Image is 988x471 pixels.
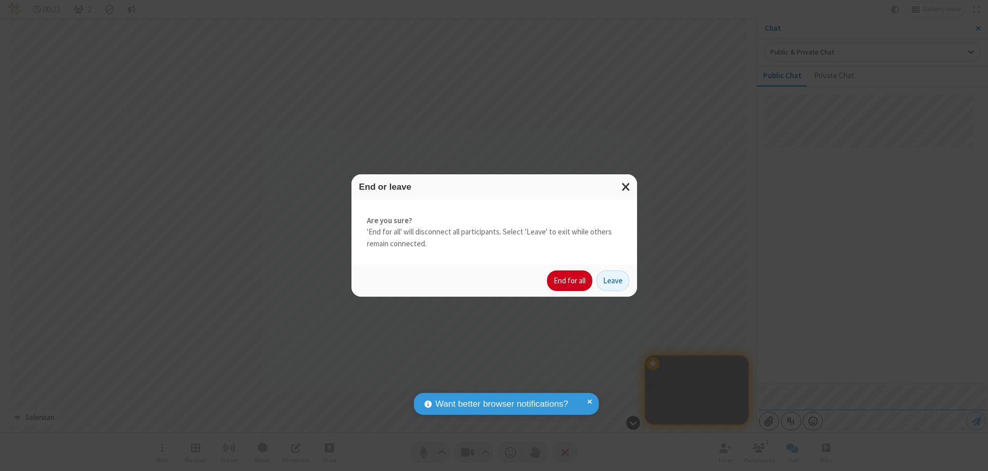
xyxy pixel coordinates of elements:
button: Close modal [615,174,637,200]
strong: Are you sure? [367,215,622,227]
button: End for all [547,270,592,291]
h3: End or leave [359,182,629,192]
button: Leave [596,270,629,291]
span: Want better browser notifications? [435,397,568,411]
div: 'End for all' will disconnect all participants. Select 'Leave' to exit while others remain connec... [351,200,637,265]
